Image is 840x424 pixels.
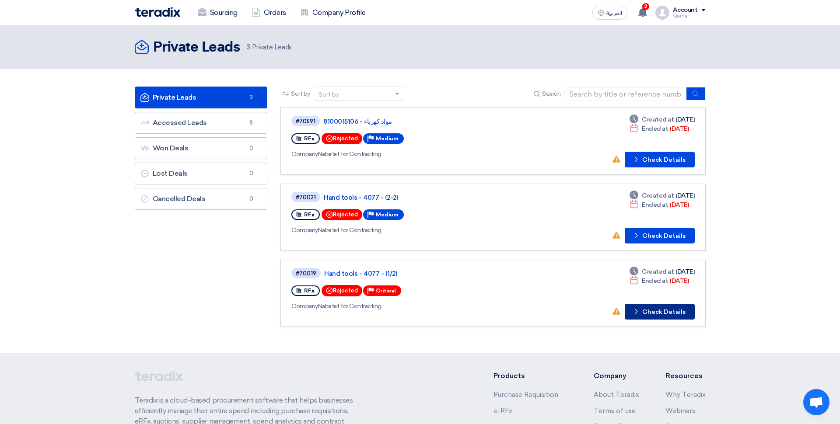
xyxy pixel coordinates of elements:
span: Critical [376,288,396,294]
span: 3 [247,43,250,51]
a: Private Leads3 [135,87,268,108]
div: [DATE] [630,200,689,209]
span: 3 [246,93,256,102]
span: Search [542,89,560,98]
a: About Teradix [594,391,639,399]
button: Check Details [625,152,695,167]
span: Medium [376,136,399,142]
a: Webinars [665,407,695,415]
a: Accessed Leads8 [135,112,268,134]
span: 0 [246,169,256,178]
span: 8 [246,118,256,127]
div: Qamar [673,14,706,18]
div: [DATE] [630,276,689,285]
div: Account [673,7,698,14]
span: 0 [246,144,256,153]
span: RFx [304,288,315,294]
span: Company [291,150,318,158]
a: مواد كهرباء - 8100015106 [323,118,542,125]
div: #70019 [296,271,316,276]
div: Nabatat for Contracting [291,149,544,159]
a: Purchase Requisition [493,391,558,399]
span: Private Leads [247,42,291,52]
a: e-RFx [493,407,512,415]
span: 0 [246,195,256,203]
span: Company [291,226,318,234]
div: Sort by [318,90,339,99]
button: العربية [592,6,627,20]
a: Orders [245,3,293,22]
div: Nabatat for Contracting [291,226,544,235]
div: Rejected [322,285,362,296]
h2: Private Leads [153,39,240,56]
li: Resources [665,371,706,381]
span: Sort by [291,89,310,98]
a: Won Deals0 [135,137,268,159]
span: Created at [642,191,674,200]
a: Hand tools - 4077 - (1/2) [324,270,543,278]
a: Why Teradix [665,391,706,399]
span: Ended at [642,200,668,209]
span: RFx [304,136,315,142]
span: 2 [642,3,649,10]
a: Lost Deals0 [135,163,268,184]
div: #70021 [296,195,316,200]
a: Open chat [803,389,829,415]
img: profile_test.png [655,6,669,20]
li: Products [493,371,567,381]
div: [DATE] [630,191,694,200]
a: Company Profile [293,3,373,22]
a: Terms of use [594,407,636,415]
div: [DATE] [630,267,694,276]
div: [DATE] [630,124,689,133]
span: Ended at [642,124,668,133]
span: RFx [304,212,315,218]
input: Search by title or reference number [564,87,687,101]
a: Sourcing [191,3,245,22]
a: Cancelled Deals0 [135,188,268,210]
span: العربية [606,10,622,16]
img: Teradix logo [135,7,180,17]
span: Company [291,302,318,310]
div: #70591 [296,118,315,124]
button: Check Details [625,304,695,320]
a: Hand tools - 4077 - (2-2) [324,194,542,202]
button: Check Details [625,228,695,243]
div: Rejected [322,133,362,144]
span: Medium [376,212,399,218]
div: Rejected [322,209,362,220]
li: Company [594,371,639,381]
div: [DATE] [630,115,694,124]
span: Ended at [642,276,668,285]
span: Created at [642,115,674,124]
span: Created at [642,267,674,276]
div: Nabatat for Contracting [291,302,545,311]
